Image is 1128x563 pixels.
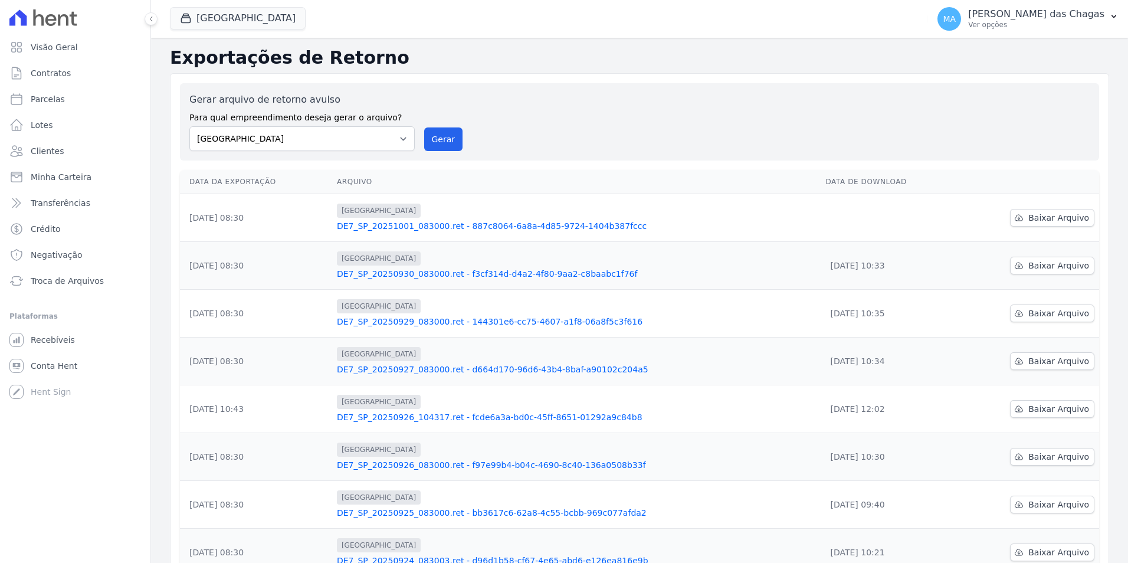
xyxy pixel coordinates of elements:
span: [GEOGRAPHIC_DATA] [337,299,421,313]
a: Baixar Arquivo [1010,209,1094,227]
a: Lotes [5,113,146,137]
a: Minha Carteira [5,165,146,189]
span: Baixar Arquivo [1028,499,1089,510]
span: [GEOGRAPHIC_DATA] [337,490,421,505]
span: Clientes [31,145,64,157]
span: Crédito [31,223,61,235]
td: [DATE] 08:30 [180,242,332,290]
th: Arquivo [332,170,821,194]
td: [DATE] 08:30 [180,194,332,242]
a: Recebíveis [5,328,146,352]
span: Baixar Arquivo [1028,451,1089,463]
span: Recebíveis [31,334,75,346]
a: Contratos [5,61,146,85]
span: Visão Geral [31,41,78,53]
a: DE7_SP_20251001_083000.ret - 887c8064-6a8a-4d85-9724-1404b387fccc [337,220,817,232]
a: Transferências [5,191,146,215]
p: [PERSON_NAME] das Chagas [968,8,1104,20]
p: Ver opções [968,20,1104,30]
div: Plataformas [9,309,141,323]
h2: Exportações de Retorno [170,47,1109,68]
a: Visão Geral [5,35,146,59]
td: [DATE] 08:30 [180,290,332,338]
span: Conta Hent [31,360,77,372]
a: Parcelas [5,87,146,111]
a: Baixar Arquivo [1010,257,1094,274]
a: Baixar Arquivo [1010,305,1094,322]
td: [DATE] 10:33 [821,242,958,290]
a: Crédito [5,217,146,241]
a: DE7_SP_20250930_083000.ret - f3cf314d-d4a2-4f80-9aa2-c8baabc1f76f [337,268,817,280]
span: Parcelas [31,93,65,105]
td: [DATE] 10:34 [821,338,958,385]
span: Baixar Arquivo [1028,212,1089,224]
span: Baixar Arquivo [1028,546,1089,558]
a: Clientes [5,139,146,163]
a: Negativação [5,243,146,267]
button: Gerar [424,127,463,151]
span: Minha Carteira [31,171,91,183]
span: [GEOGRAPHIC_DATA] [337,395,421,409]
span: Negativação [31,249,83,261]
td: [DATE] 10:30 [821,433,958,481]
td: [DATE] 12:02 [821,385,958,433]
span: [GEOGRAPHIC_DATA] [337,538,421,552]
span: [GEOGRAPHIC_DATA] [337,347,421,361]
span: Baixar Arquivo [1028,260,1089,271]
td: [DATE] 09:40 [821,481,958,529]
a: DE7_SP_20250926_104317.ret - fcde6a3a-bd0c-45ff-8651-01292a9c84b8 [337,411,817,423]
span: MA [943,15,956,23]
span: Contratos [31,67,71,79]
a: Baixar Arquivo [1010,352,1094,370]
a: DE7_SP_20250929_083000.ret - 144301e6-cc75-4607-a1f8-06a8f5c3f616 [337,316,817,328]
span: Baixar Arquivo [1028,403,1089,415]
button: [GEOGRAPHIC_DATA] [170,7,306,30]
span: [GEOGRAPHIC_DATA] [337,443,421,457]
a: Baixar Arquivo [1010,496,1094,513]
span: Baixar Arquivo [1028,307,1089,319]
a: Baixar Arquivo [1010,448,1094,466]
label: Para qual empreendimento deseja gerar o arquivo? [189,107,415,124]
span: [GEOGRAPHIC_DATA] [337,204,421,218]
span: Lotes [31,119,53,131]
td: [DATE] 10:43 [180,385,332,433]
label: Gerar arquivo de retorno avulso [189,93,415,107]
span: [GEOGRAPHIC_DATA] [337,251,421,266]
a: Conta Hent [5,354,146,378]
th: Data de Download [821,170,958,194]
a: Troca de Arquivos [5,269,146,293]
td: [DATE] 08:30 [180,433,332,481]
span: Troca de Arquivos [31,275,104,287]
a: DE7_SP_20250925_083000.ret - bb3617c6-62a8-4c55-bcbb-969c077afda2 [337,507,817,519]
td: [DATE] 10:35 [821,290,958,338]
th: Data da Exportação [180,170,332,194]
a: Baixar Arquivo [1010,400,1094,418]
a: DE7_SP_20250927_083000.ret - d664d170-96d6-43b4-8baf-a90102c204a5 [337,364,817,375]
span: Transferências [31,197,90,209]
td: [DATE] 08:30 [180,338,332,385]
button: MA [PERSON_NAME] das Chagas Ver opções [928,2,1128,35]
span: Baixar Arquivo [1028,355,1089,367]
td: [DATE] 08:30 [180,481,332,529]
a: DE7_SP_20250926_083000.ret - f97e99b4-b04c-4690-8c40-136a0508b33f [337,459,817,471]
a: Baixar Arquivo [1010,544,1094,561]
